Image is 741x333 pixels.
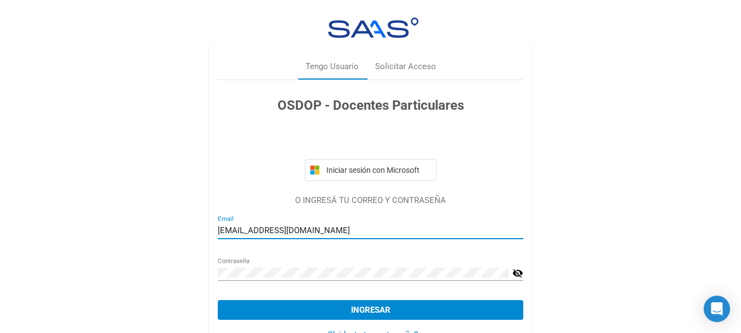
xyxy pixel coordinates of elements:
[324,166,432,174] span: Iniciar sesión con Microsoft
[512,267,523,280] mat-icon: visibility_off
[704,296,730,322] div: Open Intercom Messenger
[306,60,359,73] div: Tengo Usuario
[351,305,391,315] span: Ingresar
[218,300,523,320] button: Ingresar
[375,60,436,73] div: Solicitar Acceso
[218,194,523,207] p: O INGRESÁ TU CORREO Y CONTRASEÑA
[218,95,523,115] h3: OSDOP - Docentes Particulares
[299,127,442,151] iframe: Botón de Acceder con Google
[305,159,437,181] button: Iniciar sesión con Microsoft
